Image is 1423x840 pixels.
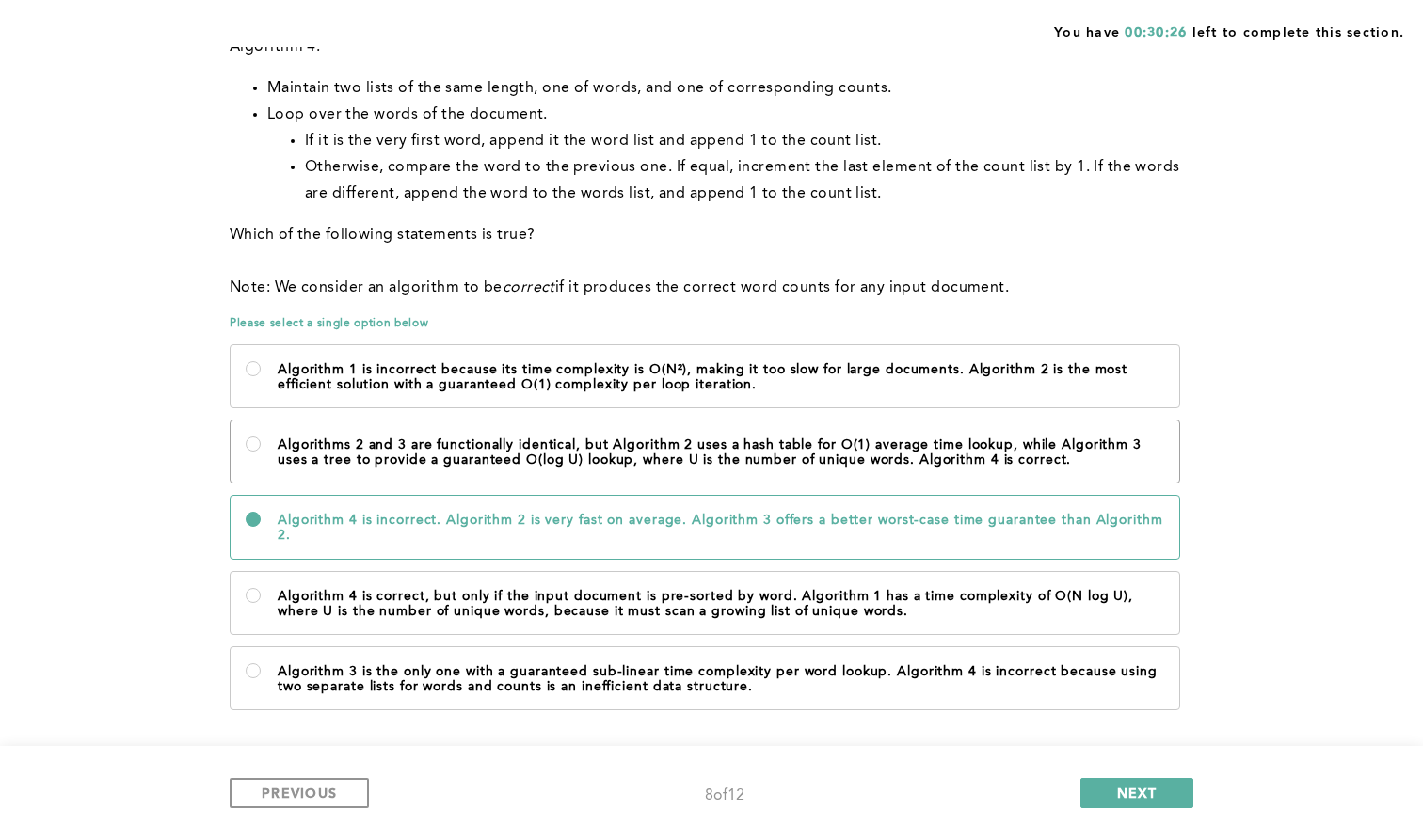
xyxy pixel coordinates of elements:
[230,34,1186,60] p: Algorithm 4:
[230,316,1186,331] span: Please select a single option below
[503,280,555,295] em: correct
[267,75,1186,102] li: Maintain two lists of the same length, one of words, and one of corresponding counts.
[305,154,1186,207] li: Otherwise, compare the word to the previous one. If equal, increment the last element of the coun...
[278,513,1164,543] p: Algorithm 4 is incorrect. Algorithm 2 is very fast on average. Algorithm 3 offers a better worst-...
[230,222,1186,248] p: Which of the following statements is true?
[278,362,1164,392] p: Algorithm 1 is incorrect because its time complexity is O(N²), making it too slow for large docum...
[1117,784,1158,801] span: NEXT
[230,778,369,808] button: PREVIOUS
[262,784,337,801] span: PREVIOUS
[278,589,1164,619] p: Algorithm 4 is correct, but only if the input document is pre-sorted by word. Algorithm 1 has a t...
[278,437,1164,468] p: Algorithms 2 and 3 are functionally identical, but Algorithm 2 uses a hash table for O(1) average...
[278,664,1164,694] p: Algorithm 3 is the only one with a guaranteed sub-linear time complexity per word lookup. Algorit...
[1080,778,1193,808] button: NEXT
[1054,19,1404,42] span: You have left to complete this section.
[1125,26,1187,40] span: 00:30:26
[230,275,1186,301] p: Note: We consider an algorithm to be if it produces the correct word counts for any input document.
[267,102,1186,128] li: Loop over the words of the document.
[705,783,744,809] div: 8 of 12
[305,128,1186,154] li: If it is the very first word, append it the word list and append 1 to the count list.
